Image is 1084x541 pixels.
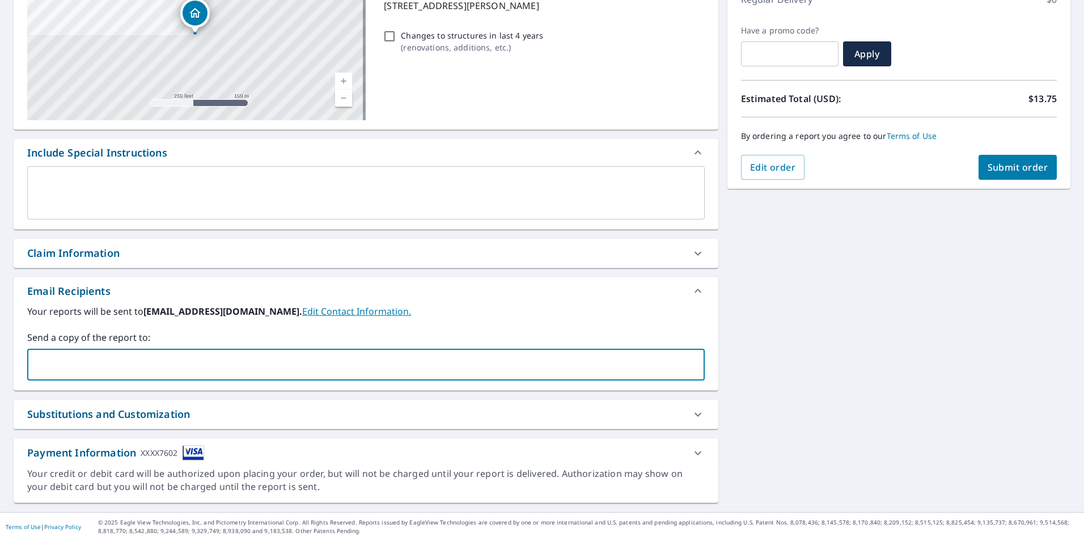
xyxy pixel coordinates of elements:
img: cardImage [183,445,204,460]
a: EditContactInfo [302,305,411,318]
div: Include Special Instructions [27,145,167,160]
label: Have a promo code? [741,26,839,36]
div: Payment Information [27,445,204,460]
button: Submit order [979,155,1057,180]
div: Substitutions and Customization [27,407,190,422]
b: [EMAIL_ADDRESS][DOMAIN_NAME]. [143,305,302,318]
div: Email Recipients [27,284,111,299]
a: Current Level 17, Zoom In [335,73,352,90]
p: $13.75 [1028,92,1057,105]
div: Claim Information [14,239,718,268]
span: Submit order [988,161,1048,174]
div: Email Recipients [14,277,718,305]
span: Edit order [750,161,796,174]
div: Payment InformationXXXX7602cardImage [14,438,718,467]
label: Your reports will be sent to [27,305,705,318]
span: Apply [852,48,882,60]
p: © 2025 Eagle View Technologies, Inc. and Pictometry International Corp. All Rights Reserved. Repo... [98,518,1078,535]
a: Privacy Policy [44,523,81,531]
a: Terms of Use [887,130,937,141]
a: Current Level 17, Zoom Out [335,90,352,107]
p: ( renovations, additions, etc. ) [401,41,543,53]
button: Apply [843,41,891,66]
div: Substitutions and Customization [14,400,718,429]
div: Include Special Instructions [14,139,718,166]
p: By ordering a report you agree to our [741,131,1057,141]
label: Send a copy of the report to: [27,331,705,344]
button: Edit order [741,155,805,180]
div: Your credit or debit card will be authorized upon placing your order, but will not be charged unt... [27,467,705,493]
p: Estimated Total (USD): [741,92,899,105]
a: Terms of Use [6,523,41,531]
p: Changes to structures in last 4 years [401,29,543,41]
div: Claim Information [27,246,120,261]
div: XXXX7602 [141,445,177,460]
p: | [6,523,81,530]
